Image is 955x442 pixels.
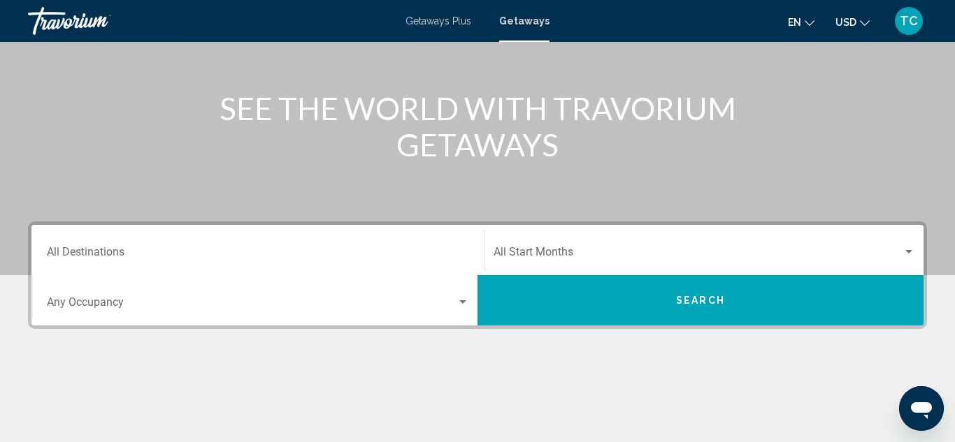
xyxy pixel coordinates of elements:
a: Getaways [499,15,550,27]
a: Getaways Plus [405,15,471,27]
button: Change language [788,12,814,32]
span: Search [676,295,725,307]
button: Search [477,275,924,325]
span: TC [900,14,918,28]
a: Travorium [28,7,392,35]
button: Change currency [835,12,870,32]
div: Search widget [31,225,924,325]
button: User Menu [891,6,927,36]
h1: SEE THE WORLD WITH TRAVORIUM GETAWAYS [215,90,740,163]
span: USD [835,17,856,28]
iframe: Button to launch messaging window [899,386,944,431]
span: en [788,17,801,28]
